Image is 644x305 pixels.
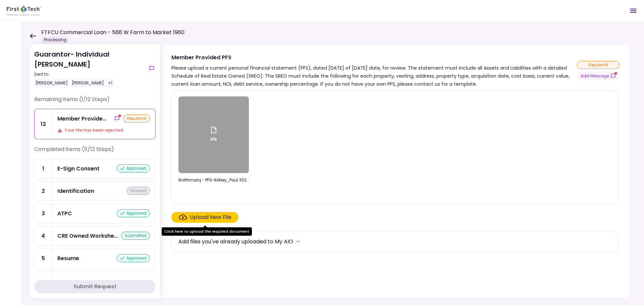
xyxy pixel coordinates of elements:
[113,115,121,123] button: show-messages
[34,109,156,139] a: 12Member Provided PFSshow-messagesresubmitYour file has been rejected
[35,109,52,139] div: 12
[70,79,105,87] div: [PERSON_NAME]
[57,164,100,173] div: E-Sign Consent
[171,53,577,62] div: Member Provided PFS
[34,159,156,178] a: 1E-Sign Consentapproved
[107,79,114,87] div: +1
[57,127,150,134] div: Your file has been rejected
[162,227,252,236] div: Click here to upload the required document
[41,36,69,43] div: Processing
[35,204,52,223] div: 3
[34,181,156,201] a: 2Identificationwaived
[178,177,249,183] div: Northmarq - PFS-Kirkley_Paul 2025.xls
[577,72,620,80] button: show-messages
[57,187,94,195] div: Identification
[41,28,184,36] h1: FTFCU Commercial Loan - 566 W Farm to Market 1960
[34,95,156,109] div: Remaining items (1/12 Steps)
[210,126,218,144] div: xls
[34,248,156,268] a: 5Resumeapproved
[190,213,231,221] div: Upload New File
[35,271,52,290] div: 6
[625,3,641,19] button: Open menu
[35,226,52,245] div: 4
[35,249,52,268] div: 5
[117,209,150,217] div: approved
[577,61,620,69] div: resubmit
[171,64,577,88] div: Please upload a current personal financial statement (PFS), dated [DATE] of [DATE] date, for revi...
[117,164,150,172] div: approved
[160,44,631,298] div: Member Provided PFSPlease upload a current personal financial statement (PFS), dated [DATE] of [D...
[34,271,156,291] a: 6FTFCU PFSsubmitted
[7,6,41,16] img: Partner icon
[57,232,118,240] div: CRE Owned Worksheet
[34,145,156,159] div: Completed items (11/12 Steps)
[34,280,156,293] button: Submit Request
[34,79,69,87] div: [PERSON_NAME]
[57,209,72,218] div: ATPC
[178,237,293,246] div: Add files you've already uploaded to My AIO
[34,71,145,77] div: Sent to:
[148,64,156,72] button: show-messages
[127,187,150,195] div: waived
[121,232,150,240] div: submitted
[34,49,145,87] div: Guarantor- Individual [PERSON_NAME]
[123,115,150,123] div: resubmit
[117,254,150,262] div: approved
[35,181,52,201] div: 2
[171,212,238,223] span: Click here to upload the required document
[35,159,52,178] div: 1
[34,204,156,223] a: 3ATPCapproved
[293,236,303,246] button: more
[73,283,117,291] div: Submit Request
[34,226,156,246] a: 4CRE Owned Worksheetsubmitted
[57,254,79,262] div: Resume
[57,115,107,123] div: Member Provided PFS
